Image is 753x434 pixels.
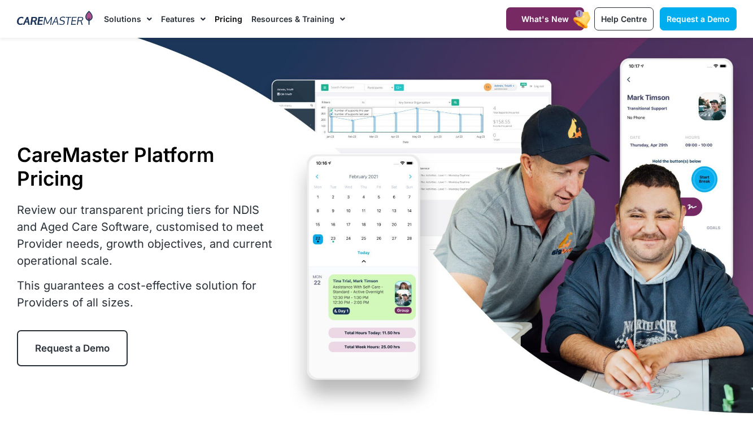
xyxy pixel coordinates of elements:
[594,7,654,30] a: Help Centre
[17,330,128,366] a: Request a Demo
[506,7,584,30] a: What's New
[17,11,93,28] img: CareMaster Logo
[17,143,274,190] h1: CareMaster Platform Pricing
[660,7,737,30] a: Request a Demo
[17,277,274,311] p: This guarantees a cost-effective solution for Providers of all sizes.
[17,201,274,269] p: Review our transparent pricing tiers for NDIS and Aged Care Software, customised to meet Provider...
[667,14,730,24] span: Request a Demo
[601,14,647,24] span: Help Centre
[521,14,569,24] span: What's New
[35,343,110,354] span: Request a Demo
